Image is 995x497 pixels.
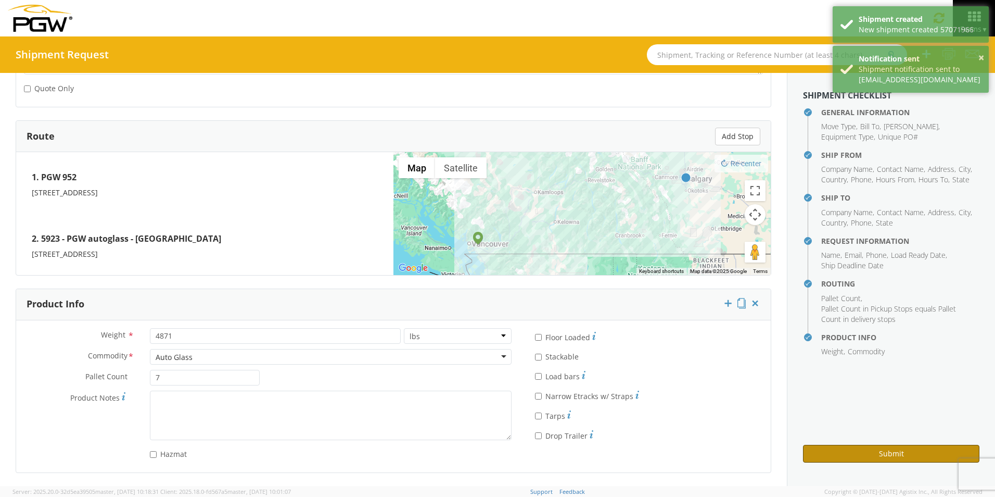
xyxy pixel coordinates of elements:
button: Drag Pegman onto the map to open Street View [745,242,766,263]
input: Quote Only [24,85,31,92]
span: master, [DATE] 10:18:31 [95,488,159,495]
a: Terms [753,268,768,274]
input: Narrow Etracks w/ Straps [535,393,542,400]
input: Drop Trailer [535,432,542,439]
li: , [821,164,874,175]
span: master, [DATE] 10:01:07 [227,488,291,495]
span: Pallet Count in Pickup Stops equals Pallet Count in delivery stops [821,304,956,324]
h3: Product Info [27,299,84,309]
a: Support [530,488,553,495]
li: , [928,164,956,175]
span: Commodity [848,346,885,356]
li: , [851,218,873,228]
span: Email [845,250,862,260]
button: Map camera controls [745,204,766,225]
label: Narrow Etracks w/ Straps [535,389,639,402]
span: Commodity [88,351,127,363]
span: Ship Deadline Date [821,260,884,270]
span: Phone [851,175,872,184]
li: , [959,164,972,175]
li: , [821,207,874,218]
img: pgw-form-logo-1aaa8060b1cc70fad034.png [8,5,72,32]
span: Contact Name [877,207,924,217]
span: Country [821,175,847,184]
button: × [978,51,984,66]
div: Auto Glass [156,352,193,363]
span: Server: 2025.20.0-32d5ea39505 [12,488,159,495]
li: , [821,175,848,185]
li: , [891,250,947,260]
input: Stackable [535,354,542,361]
li: , [821,132,875,142]
input: Tarps [535,413,542,419]
span: Company Name [821,207,873,217]
li: , [851,175,873,185]
span: [STREET_ADDRESS] [32,188,98,197]
img: Google [396,262,430,275]
label: Stackable [535,350,581,362]
span: Map data ©2025 Google [690,268,747,274]
li: , [866,250,888,260]
li: , [821,218,848,228]
span: Copyright © [DATE]-[DATE] Agistix Inc., All Rights Reserved [824,488,983,496]
h4: 2. 5923 - PGW autoglass - [GEOGRAPHIC_DATA] [32,229,378,249]
button: Re-center [715,155,768,172]
li: , [821,121,858,132]
span: Client: 2025.18.0-fd567a5 [160,488,291,495]
li: , [919,175,950,185]
li: , [877,164,925,175]
div: Notification sent [859,54,981,64]
span: Address [928,207,954,217]
div: New shipment created 57071966 [859,24,981,35]
li: , [959,207,972,218]
strong: Shipment Checklist [803,90,891,101]
span: Phone [851,218,872,228]
label: Floor Loaded [535,330,596,343]
input: Load bars [535,373,542,380]
span: [STREET_ADDRESS] [32,249,98,259]
span: State [952,175,970,184]
h3: Route [27,131,55,142]
input: Shipment, Tracking or Reference Number (at least 4 chars) [647,44,907,65]
h4: Ship To [821,194,979,202]
span: Contact Name [877,164,924,174]
span: Country [821,218,847,228]
div: Shipment created [859,14,981,24]
h4: Product Info [821,333,979,341]
span: Hours From [876,175,914,184]
h4: Shipment Request [16,49,109,60]
h4: Ship From [821,151,979,159]
span: Pallet Count [821,293,861,303]
li: , [821,293,862,304]
li: , [877,207,925,218]
li: , [821,346,845,357]
span: Weight [101,330,125,340]
button: Submit [803,445,979,463]
span: Move Type [821,121,856,131]
input: Floor Loaded [535,334,542,341]
label: Hazmat [150,448,189,459]
span: Pallet Count [85,371,127,383]
li: , [876,175,916,185]
span: Product Notes [70,393,120,403]
button: Show street map [399,157,435,178]
label: Drop Trailer [535,429,593,441]
h4: 1. PGW 952 [32,168,378,188]
label: Load bars [535,369,585,382]
span: State [876,218,893,228]
span: Address [928,164,954,174]
label: Tarps [535,409,571,421]
span: Weight [821,346,844,356]
h4: Request Information [821,237,979,245]
button: Add Stop [715,128,760,145]
button: Show satellite imagery [435,157,487,178]
input: Hazmat [150,451,157,458]
label: Quote Only [24,82,76,94]
li: , [860,121,881,132]
span: Bill To [860,121,879,131]
div: Shipment notification sent to [EMAIL_ADDRESS][DOMAIN_NAME] [859,64,981,85]
span: Unique PO# [878,132,918,142]
li: , [845,250,863,260]
span: Phone [866,250,887,260]
li: , [821,250,842,260]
